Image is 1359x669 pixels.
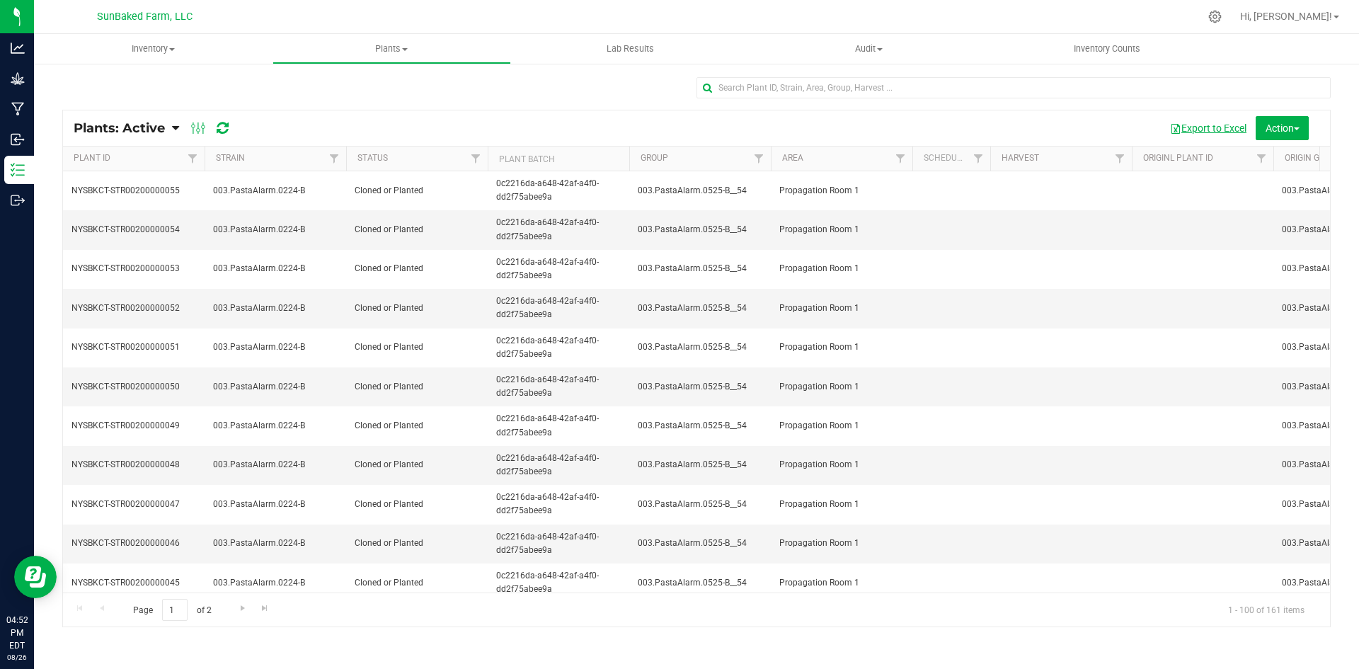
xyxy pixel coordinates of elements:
a: Filter [967,147,990,171]
span: Hi, [PERSON_NAME]! [1240,11,1332,22]
span: NYSBKCT-STR00200000046 [71,537,196,550]
a: Inventory Counts [988,34,1227,64]
button: Export to Excel [1161,116,1256,140]
a: Audit [750,34,988,64]
span: Cloned or Planted [355,184,479,198]
a: Filter [889,147,912,171]
span: 003.PastaAlarm.0224-B [213,223,338,236]
span: 0c2216da-a648-42af-a4f0-dd2f75abee9a [496,177,621,204]
inline-svg: Outbound [11,193,25,207]
span: Cloned or Planted [355,419,479,433]
inline-svg: Inventory [11,163,25,177]
span: 0c2216da-a648-42af-a4f0-dd2f75abee9a [496,295,621,321]
a: Lab Results [511,34,750,64]
span: 003.PastaAlarm.0224-B [213,184,338,198]
span: 003.PastaAlarm.0525-B__54 [638,380,762,394]
span: Action [1266,122,1300,134]
a: Area [782,153,803,163]
a: Filter [464,147,488,171]
span: Cloned or Planted [355,262,479,275]
div: Manage settings [1206,10,1224,23]
span: NYSBKCT-STR00200000047 [71,498,196,511]
input: 1 [162,599,188,621]
span: Cloned or Planted [355,302,479,315]
span: 0c2216da-a648-42af-a4f0-dd2f75abee9a [496,491,621,518]
span: Propagation Room 1 [779,576,904,590]
span: 0c2216da-a648-42af-a4f0-dd2f75abee9a [496,256,621,282]
span: Cloned or Planted [355,341,479,354]
span: 003.PastaAlarm.0224-B [213,341,338,354]
span: 0c2216da-a648-42af-a4f0-dd2f75abee9a [496,452,621,479]
span: 003.PastaAlarm.0224-B [213,419,338,433]
span: Propagation Room 1 [779,380,904,394]
span: Cloned or Planted [355,576,479,590]
p: 08/26 [6,652,28,663]
a: Plants: Active [74,120,172,136]
span: 0c2216da-a648-42af-a4f0-dd2f75abee9a [496,569,621,596]
span: Lab Results [587,42,673,55]
span: 003.PastaAlarm.0224-B [213,576,338,590]
a: Filter [323,147,346,171]
inline-svg: Grow [11,72,25,86]
span: 003.PastaAlarm.0525-B__54 [638,458,762,471]
span: Propagation Room 1 [779,458,904,471]
a: Harvest [1002,153,1039,163]
span: Propagation Room 1 [779,223,904,236]
button: Action [1256,116,1309,140]
span: Plants [273,42,510,55]
a: Plants [273,34,511,64]
inline-svg: Analytics [11,41,25,55]
span: 0c2216da-a648-42af-a4f0-dd2f75abee9a [496,530,621,557]
span: 0c2216da-a648-42af-a4f0-dd2f75abee9a [496,373,621,400]
th: Plant Batch [488,147,629,171]
span: NYSBKCT-STR00200000049 [71,419,196,433]
span: Cloned or Planted [355,380,479,394]
span: Propagation Room 1 [779,419,904,433]
span: Propagation Room 1 [779,498,904,511]
span: 003.PastaAlarm.0224-B [213,458,338,471]
span: Propagation Room 1 [779,184,904,198]
span: Cloned or Planted [355,537,479,550]
span: Propagation Room 1 [779,341,904,354]
span: 003.PastaAlarm.0525-B__54 [638,419,762,433]
span: 003.PastaAlarm.0525-B__54 [638,341,762,354]
span: 003.PastaAlarm.0525-B__54 [638,262,762,275]
span: Propagation Room 1 [779,262,904,275]
span: Page of 2 [121,599,223,621]
inline-svg: Inbound [11,132,25,147]
span: Propagation Room 1 [779,302,904,315]
span: 003.PastaAlarm.0224-B [213,380,338,394]
span: Cloned or Planted [355,458,479,471]
a: Inventory [34,34,273,64]
a: Plant ID [74,153,110,163]
span: 003.PastaAlarm.0525-B__54 [638,302,762,315]
span: NYSBKCT-STR00200000048 [71,458,196,471]
span: NYSBKCT-STR00200000052 [71,302,196,315]
span: NYSBKCT-STR00200000050 [71,380,196,394]
span: NYSBKCT-STR00200000055 [71,184,196,198]
span: SunBaked Farm, LLC [97,11,193,23]
p: 04:52 PM EDT [6,614,28,652]
span: 003.PastaAlarm.0224-B [213,302,338,315]
span: 003.PastaAlarm.0525-B__54 [638,223,762,236]
a: Filter [1250,147,1273,171]
span: NYSBKCT-STR00200000053 [71,262,196,275]
a: Filter [1108,147,1132,171]
a: Filter [747,147,771,171]
span: NYSBKCT-STR00200000051 [71,341,196,354]
a: Group [641,153,668,163]
span: 003.PastaAlarm.0224-B [213,262,338,275]
span: 003.PastaAlarm.0525-B__54 [638,576,762,590]
input: Search Plant ID, Strain, Area, Group, Harvest ... [696,77,1331,98]
inline-svg: Manufacturing [11,102,25,116]
span: Audit [750,42,987,55]
a: Originl Plant ID [1143,153,1213,163]
span: 003.PastaAlarm.0525-B__54 [638,537,762,550]
span: 003.PastaAlarm.0224-B [213,498,338,511]
th: Scheduled [912,147,990,171]
span: 0c2216da-a648-42af-a4f0-dd2f75abee9a [496,216,621,243]
span: 0c2216da-a648-42af-a4f0-dd2f75abee9a [496,334,621,361]
a: Status [357,153,388,163]
span: NYSBKCT-STR00200000054 [71,223,196,236]
span: Inventory [34,42,273,55]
